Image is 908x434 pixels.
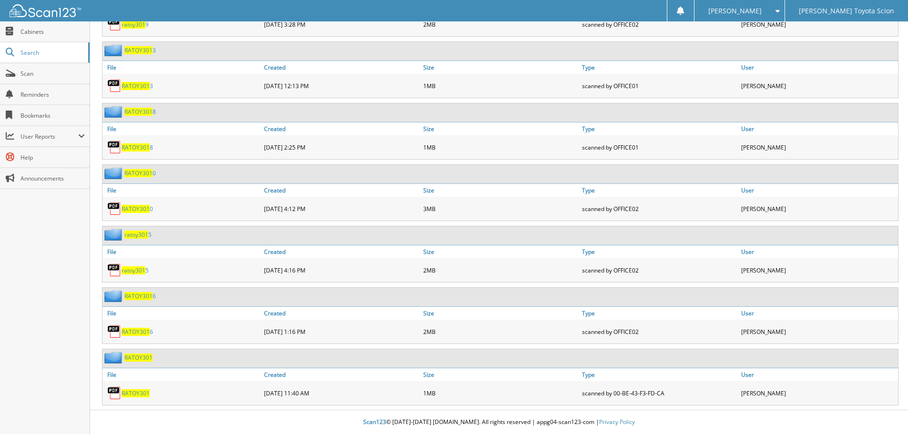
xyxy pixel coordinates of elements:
img: folder2.png [104,229,124,241]
div: 1MB [421,76,580,95]
span: RATOY301 [124,108,153,116]
div: 1MB [421,384,580,403]
span: ratoy301 [124,231,148,239]
a: RATOY3013 [124,46,156,54]
a: RATOY3016 [124,292,156,300]
div: [DATE] 4:12 PM [262,199,421,218]
a: RATOY3016 [122,328,153,336]
a: Size [421,184,580,197]
span: Help [20,153,85,161]
span: RATOY301 [122,143,150,151]
div: scanned by OFFICE01 [580,138,739,157]
a: RATOY3013 [122,82,153,90]
a: RATOY3018 [124,108,156,116]
a: Type [580,122,739,135]
a: Created [262,184,421,197]
a: Size [421,122,580,135]
div: 3MB [421,199,580,218]
span: ratoy301 [122,266,145,274]
a: File [102,122,262,135]
div: [PERSON_NAME] [739,384,898,403]
a: Size [421,307,580,320]
span: RATOY301 [124,292,153,300]
a: User [739,245,898,258]
a: File [102,307,262,320]
span: [PERSON_NAME] [708,8,762,14]
span: Announcements [20,174,85,182]
img: PDF.png [107,386,122,400]
div: [DATE] 12:13 PM [262,76,421,95]
a: Size [421,61,580,74]
div: [PERSON_NAME] [739,15,898,34]
a: File [102,184,262,197]
div: © [DATE]-[DATE] [DOMAIN_NAME]. All rights reserved | appg04-scan123-com | [90,411,908,434]
a: File [102,245,262,258]
a: ratoy3015 [122,266,149,274]
img: PDF.png [107,263,122,277]
a: User [739,307,898,320]
a: RATOY3010 [122,205,153,213]
a: Type [580,245,739,258]
div: scanned by 00-BE-43-F3-FD-CA [580,384,739,403]
a: Created [262,122,421,135]
span: Cabinets [20,28,85,36]
a: RATOY301 [122,389,150,397]
div: 2MB [421,322,580,341]
a: Type [580,61,739,74]
a: User [739,122,898,135]
div: [PERSON_NAME] [739,261,898,280]
span: Bookmarks [20,111,85,120]
div: [PERSON_NAME] [739,138,898,157]
div: scanned by OFFICE02 [580,261,739,280]
img: folder2.png [104,167,124,179]
span: [PERSON_NAME] Toyota Scion [799,8,894,14]
img: folder2.png [104,290,124,302]
div: scanned by OFFICE02 [580,15,739,34]
a: Created [262,245,421,258]
a: Type [580,307,739,320]
span: RATOY301 [124,46,153,54]
a: Created [262,61,421,74]
a: User [739,368,898,381]
div: 2MB [421,15,580,34]
div: scanned by OFFICE02 [580,199,739,218]
a: User [739,61,898,74]
div: [PERSON_NAME] [739,76,898,95]
a: Created [262,368,421,381]
a: Size [421,245,580,258]
div: [DATE] 4:16 PM [262,261,421,280]
div: [DATE] 11:40 AM [262,384,421,403]
iframe: Chat Widget [860,388,908,434]
span: Search [20,49,83,57]
div: [PERSON_NAME] [739,322,898,341]
a: Type [580,368,739,381]
div: [DATE] 3:28 PM [262,15,421,34]
span: RATOY301 [124,169,153,177]
span: RATOY301 [122,205,150,213]
a: RATOY3010 [124,169,156,177]
span: RATOY301 [122,82,150,90]
a: ratoy3019 [122,20,149,29]
span: Reminders [20,91,85,99]
span: Scan [20,70,85,78]
img: folder2.png [104,44,124,56]
a: Type [580,184,739,197]
span: ratoy301 [122,20,145,29]
div: 1MB [421,138,580,157]
a: Size [421,368,580,381]
span: User Reports [20,132,78,141]
a: File [102,61,262,74]
img: PDF.png [107,79,122,93]
div: [DATE] 2:25 PM [262,138,421,157]
img: PDF.png [107,17,122,31]
a: RATOY301 [124,353,153,362]
img: PDF.png [107,140,122,154]
a: RATOY3018 [122,143,153,151]
img: PDF.png [107,324,122,339]
a: Created [262,307,421,320]
img: PDF.png [107,202,122,216]
span: RATOY301 [122,328,150,336]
